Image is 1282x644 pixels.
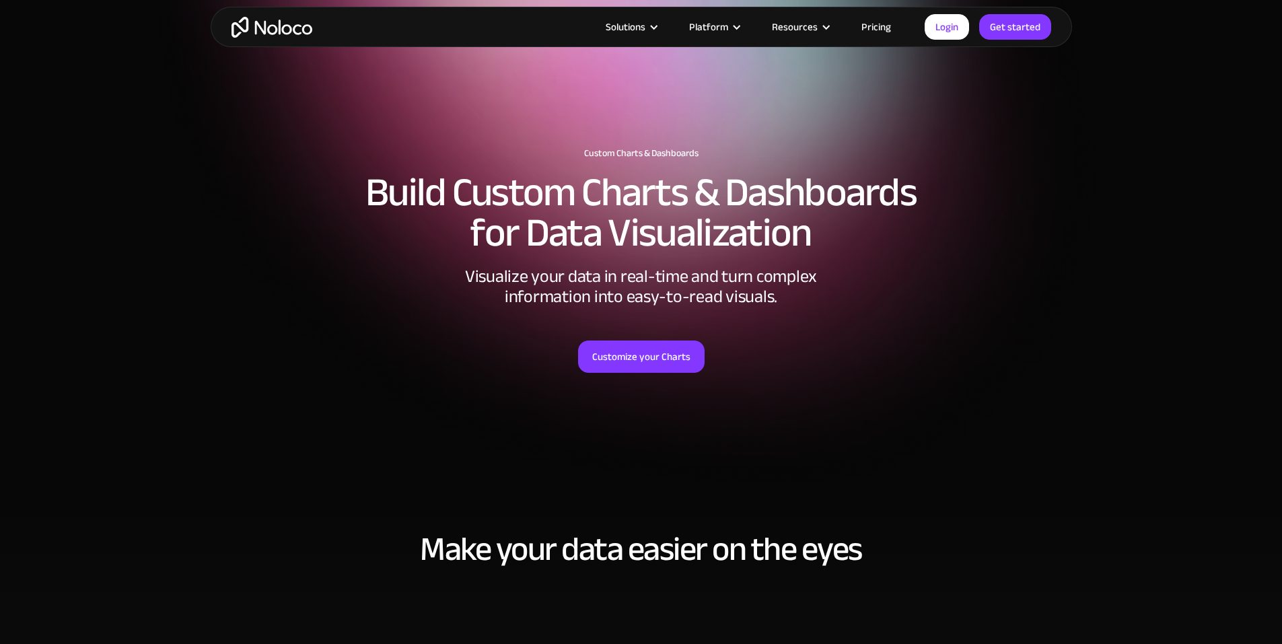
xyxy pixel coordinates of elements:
[755,18,845,36] div: Resources
[578,341,705,373] a: Customize your Charts
[979,14,1051,40] a: Get started
[672,18,755,36] div: Platform
[772,18,818,36] div: Resources
[845,18,908,36] a: Pricing
[224,148,1059,159] h1: Custom Charts & Dashboards
[232,17,312,38] a: home
[224,531,1059,567] h2: Make your data easier on the eyes
[925,14,969,40] a: Login
[439,266,843,307] div: Visualize your data in real-time and turn complex information into easy-to-read visuals.
[224,172,1059,253] h2: Build Custom Charts & Dashboards for Data Visualization
[689,18,728,36] div: Platform
[589,18,672,36] div: Solutions
[606,18,645,36] div: Solutions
